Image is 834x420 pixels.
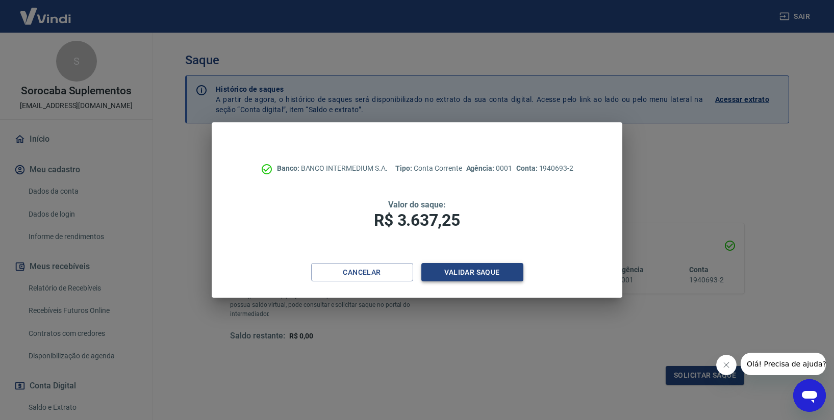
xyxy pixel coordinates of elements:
[6,7,86,15] span: Olá! Precisa de ajuda?
[793,379,826,412] iframe: Botão para abrir a janela de mensagens
[395,164,414,172] span: Tipo:
[374,211,460,230] span: R$ 3.637,25
[516,164,539,172] span: Conta:
[277,164,301,172] span: Banco:
[311,263,413,282] button: Cancelar
[277,163,388,174] p: BANCO INTERMEDIUM S.A.
[716,355,737,375] iframe: Fechar mensagem
[388,200,445,209] span: Valor do saque:
[741,353,826,375] iframe: Mensagem da empresa
[395,163,462,174] p: Conta Corrente
[421,263,523,282] button: Validar saque
[466,164,496,172] span: Agência:
[516,163,573,174] p: 1940693-2
[466,163,512,174] p: 0001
